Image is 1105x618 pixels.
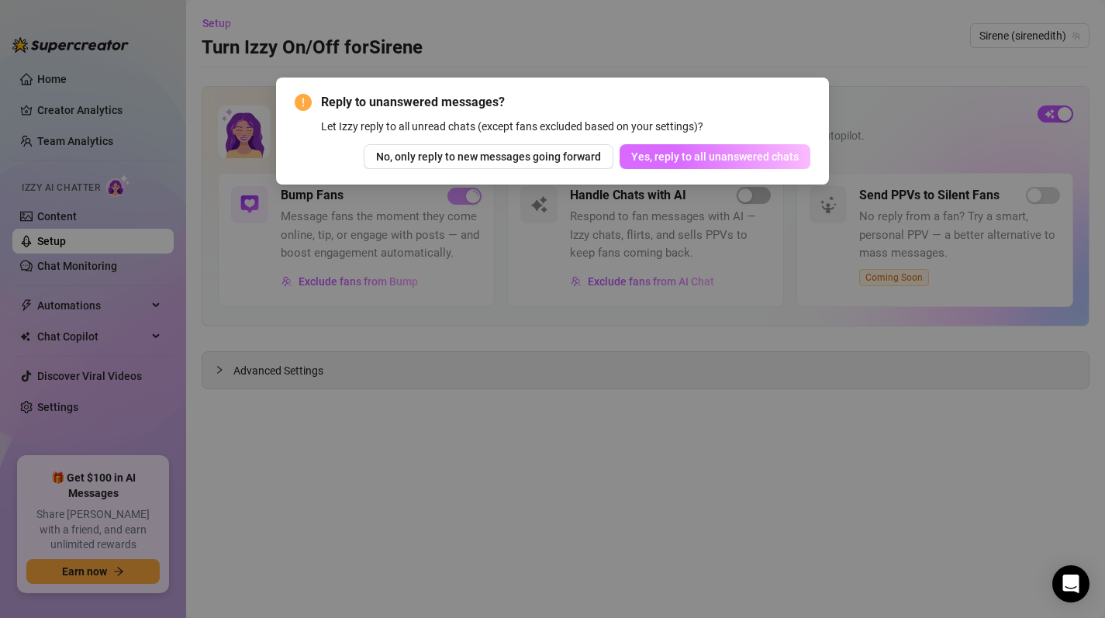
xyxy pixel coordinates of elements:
span: No, only reply to new messages going forward [376,150,601,163]
span: Yes, reply to all unanswered chats [631,150,799,163]
span: Reply to unanswered messages? [321,93,810,112]
div: Let Izzy reply to all unread chats (except fans excluded based on your settings)? [321,118,810,135]
button: No, only reply to new messages going forward [364,144,613,169]
div: Open Intercom Messenger [1052,565,1089,602]
button: Yes, reply to all unanswered chats [620,144,810,169]
span: exclamation-circle [295,94,312,111]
